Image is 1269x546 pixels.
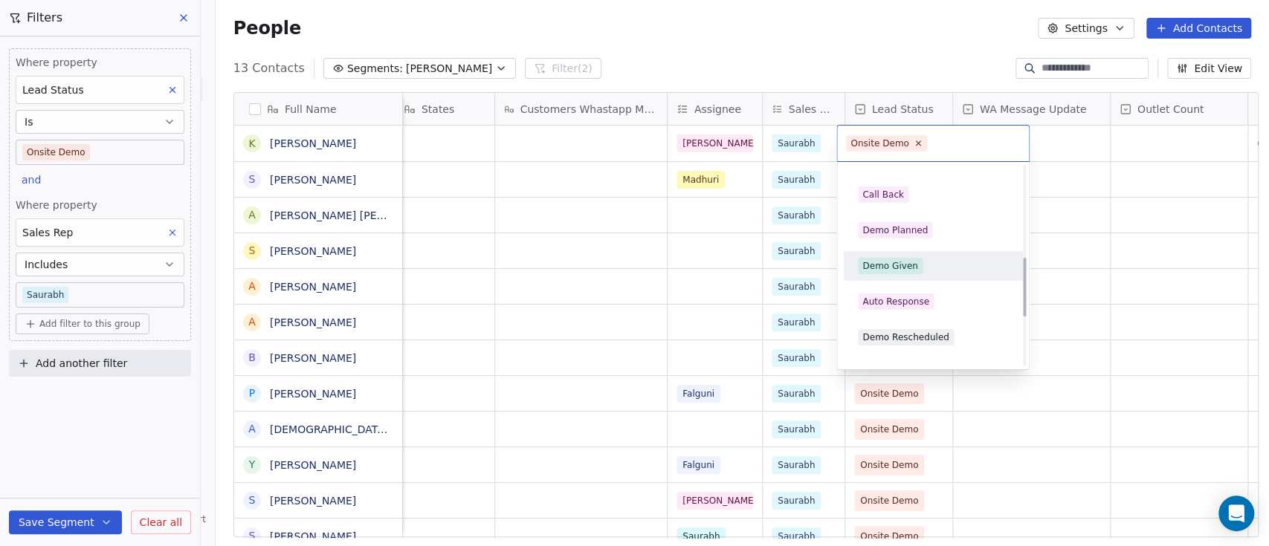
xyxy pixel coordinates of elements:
div: Demo Planned [862,224,928,237]
div: Call Back [862,188,904,201]
div: Onsite Demo [850,137,909,150]
div: Demo Rescheduled [862,331,949,344]
div: Demo Given [862,259,918,273]
div: Auto Response [862,295,929,308]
